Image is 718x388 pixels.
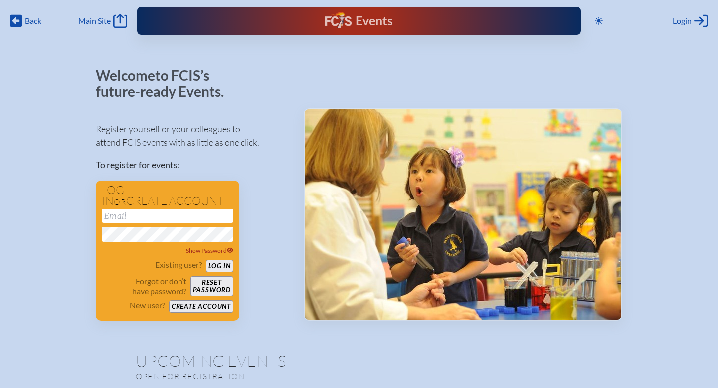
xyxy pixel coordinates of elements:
p: Existing user? [155,260,202,270]
div: FCIS Events — Future ready [264,12,454,30]
p: Forgot or don’t have password? [102,276,186,296]
p: Open for registration [136,371,399,381]
p: Register yourself or your colleagues to attend FCIS events with as little as one click. [96,122,288,149]
button: Log in [206,260,233,272]
input: Email [102,209,233,223]
h1: Log in create account [102,185,233,207]
span: Main Site [78,16,111,26]
span: Back [25,16,41,26]
p: To register for events: [96,158,288,172]
p: Welcome to FCIS’s future-ready Events. [96,68,235,99]
a: Main Site [78,14,127,28]
span: Login [673,16,692,26]
button: Resetpassword [190,276,233,296]
p: New user? [130,300,165,310]
img: Events [305,109,621,320]
button: Create account [169,300,233,313]
span: Show Password [186,247,234,254]
span: or [114,197,126,207]
h1: Upcoming Events [136,353,582,369]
